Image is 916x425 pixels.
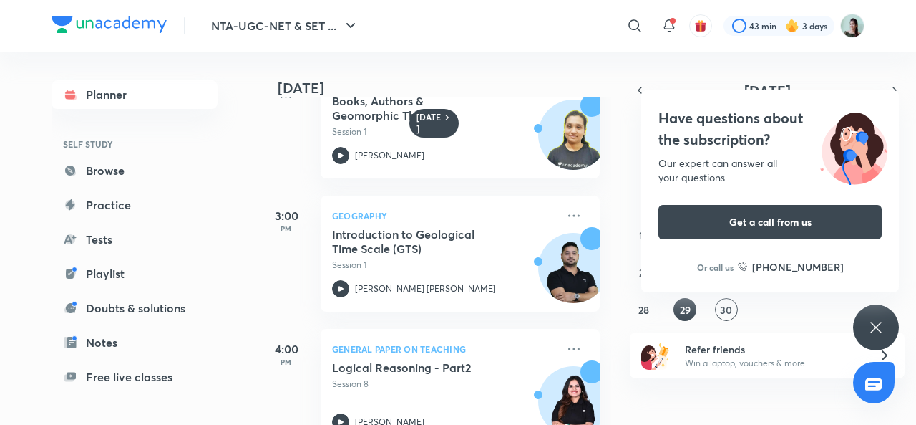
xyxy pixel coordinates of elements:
[332,207,557,224] p: Geography
[752,259,844,274] h6: [PHONE_NUMBER]
[658,108,882,151] h4: Have questions about the subscription?
[52,294,218,323] a: Doubts & solutions
[258,91,315,100] p: PM
[715,298,738,321] button: September 30, 2025
[332,340,557,358] p: General Paper on Teaching
[639,266,648,280] abbr: September 21, 2025
[52,363,218,391] a: Free live classes
[641,341,670,370] img: referral
[785,19,799,33] img: streak
[639,229,649,242] abbr: September 14, 2025
[416,112,442,135] h6: [DATE]
[658,156,882,185] div: Our expert can answer all your questions
[633,224,656,247] button: September 14, 2025
[332,378,557,391] p: Session 8
[52,80,218,109] a: Planner
[809,108,899,185] img: ttu_illustration_new.svg
[52,156,218,185] a: Browse
[694,19,707,32] img: avatar
[203,11,368,40] button: NTA-UGC-NET & SET ...
[258,224,315,233] p: PM
[673,298,696,321] button: September 29, 2025
[332,125,557,138] p: Session 1
[689,14,712,37] button: avatar
[278,80,614,97] h4: [DATE]
[633,261,656,284] button: September 21, 2025
[52,225,218,254] a: Tests
[840,14,864,38] img: Pooja Sharma
[52,328,218,357] a: Notes
[355,149,424,162] p: [PERSON_NAME]
[650,80,885,100] button: [DATE]
[720,303,732,317] abbr: September 30, 2025
[355,282,496,295] p: [PERSON_NAME] [PERSON_NAME]
[744,81,791,100] span: [DATE]
[332,259,557,272] p: Session 1
[258,358,315,366] p: PM
[697,261,734,274] p: Or call us
[52,16,167,33] img: Company Logo
[638,303,649,317] abbr: September 28, 2025
[680,303,691,317] abbr: September 29, 2025
[332,227,510,256] h5: Introduction to Geological Time Scale (GTS)
[52,132,218,156] h6: SELF STUDY
[539,241,608,310] img: Avatar
[258,207,315,224] h5: 3:00
[258,340,315,358] h5: 4:00
[332,360,510,375] h5: Logical Reasoning - Part2
[633,298,656,321] button: September 28, 2025
[685,342,861,357] h6: Refer friends
[658,205,882,239] button: Get a call from us
[685,357,861,370] p: Win a laptop, vouchers & more
[633,186,656,209] button: September 7, 2025
[52,259,218,288] a: Playlist
[539,108,608,176] img: Avatar
[738,259,844,274] a: [PHONE_NUMBER]
[52,191,218,219] a: Practice
[52,16,167,37] a: Company Logo
[332,94,510,123] h5: Books, Authors & Geomorphic Theories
